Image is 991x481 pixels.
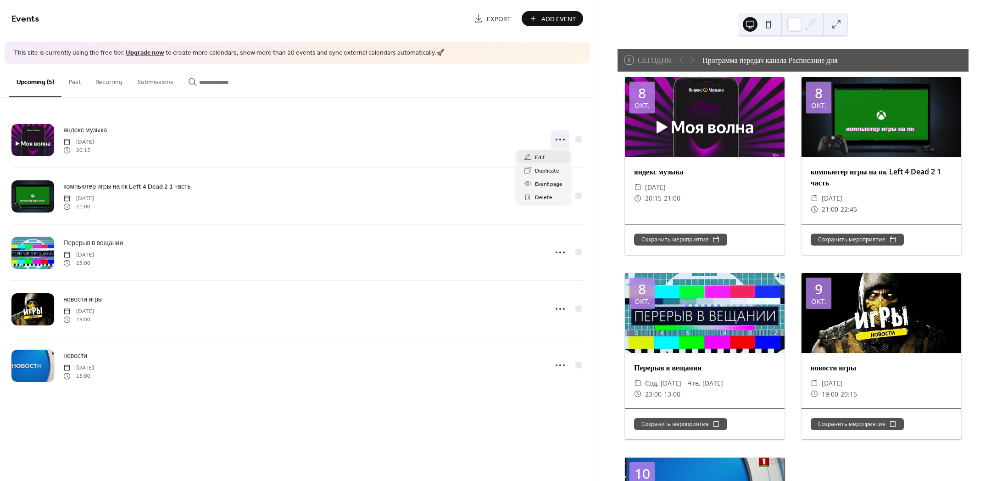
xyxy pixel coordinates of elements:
div: ​ [811,193,818,204]
div: окт. [811,102,826,109]
div: новости игры [802,362,961,373]
a: Export [467,11,518,26]
div: ​ [811,389,818,400]
div: окт. [635,298,650,305]
button: Сохранить мероприятие [634,418,727,430]
a: Upgrade now [126,47,164,59]
button: Add Event [522,11,583,26]
span: - [662,193,664,204]
div: ​ [634,193,641,204]
a: новости [63,351,87,361]
span: [DATE] [822,193,842,204]
span: Duplicate [535,166,559,176]
span: 19:00 [63,316,94,324]
div: Программа передач канала Расписание дня [702,55,837,66]
button: Upcoming (5) [9,64,61,97]
a: новости игры [63,294,103,305]
span: Add Event [541,14,576,24]
a: компьютер игры на пк Left 4 Dead 2 1 часть [63,181,190,192]
span: [DATE] [63,138,94,146]
span: компьютер игры на пк Left 4 Dead 2 1 часть [63,182,190,191]
span: - [662,389,664,400]
div: 8 [638,86,646,100]
span: - [838,389,841,400]
span: Edit [535,153,545,162]
div: ​ [811,378,818,389]
span: 13:00 [664,389,680,400]
button: Past [61,64,88,96]
a: яндекс музыка [63,125,107,135]
div: ​ [634,389,641,400]
span: 21:00 [822,204,838,215]
span: 22:45 [841,204,857,215]
span: срд, [DATE] - чтв, [DATE] [645,378,723,389]
div: ​ [634,378,641,389]
span: [DATE] [645,182,666,193]
button: Сохранить мероприятие [634,234,727,246]
button: Recurring [88,64,130,96]
div: окт. [635,102,650,109]
button: Сохранить мероприятие [811,418,904,430]
button: Сохранить мероприятие [811,234,904,246]
div: компьютер игры на пк Left 4 Dead 2 1 часть [802,166,961,188]
div: Перерыв в вещании [625,362,785,373]
span: [DATE] [63,364,94,372]
span: 20:15 [63,146,94,155]
span: 20:15 [645,193,662,204]
span: Export [487,14,511,24]
span: 19:00 [822,389,838,400]
span: [DATE] [63,251,94,259]
div: яндекс музыка [625,166,785,177]
span: [DATE] [822,378,842,389]
span: 20:15 [841,389,857,400]
button: Submissions [130,64,181,96]
div: ​ [634,182,641,193]
span: This site is currently using the free tier. to create more calendars, show more than 10 events an... [14,49,444,58]
a: Перерыв в вещании [63,238,123,248]
span: - [838,204,841,215]
span: 23:00 [645,389,662,400]
span: Delete [535,193,552,202]
span: 21:00 [664,193,680,204]
span: Event page [535,179,562,189]
div: ​ [811,204,818,215]
span: 23:00 [63,259,94,268]
span: Events [11,10,39,28]
span: [DATE] [63,194,94,202]
div: 10 [635,467,650,481]
span: [DATE] [63,307,94,315]
div: 8 [638,282,646,296]
span: 21:00 [63,203,94,211]
div: 9 [815,282,823,296]
div: окт. [811,298,826,305]
span: 15:00 [63,372,94,380]
span: новости игры [63,295,103,304]
div: 8 [815,86,823,100]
